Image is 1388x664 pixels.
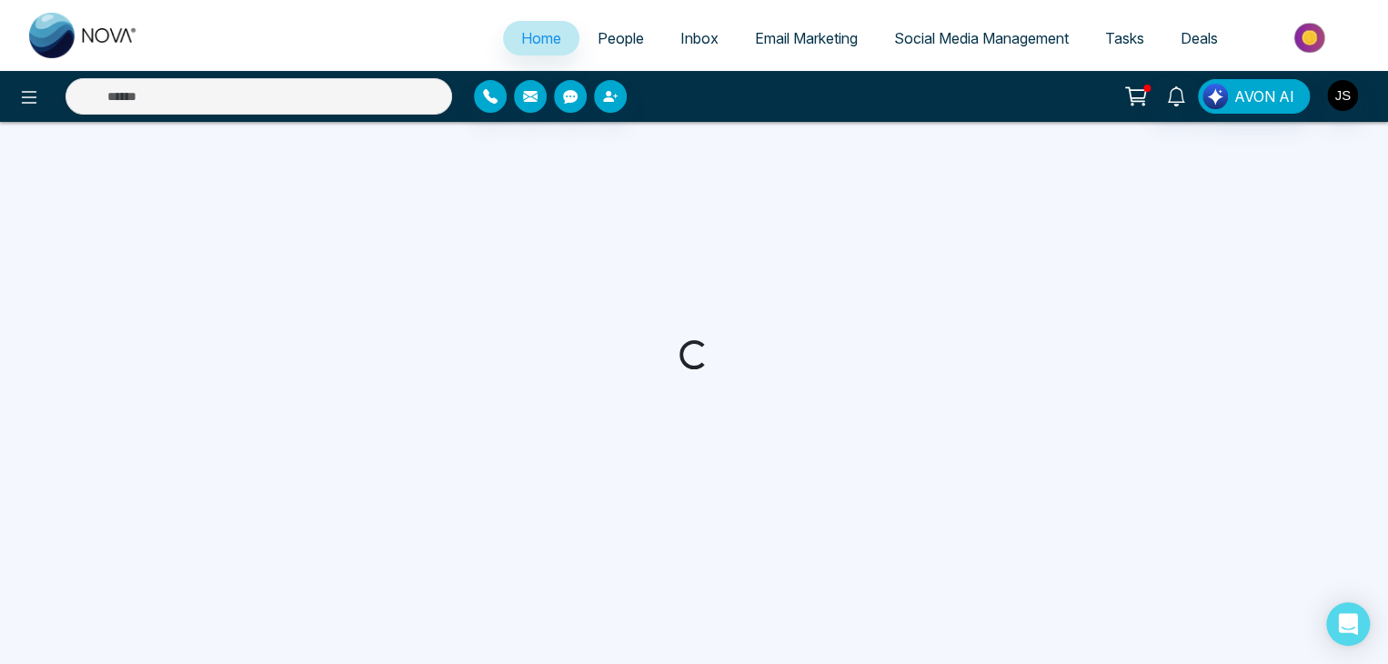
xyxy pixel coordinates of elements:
[1105,29,1144,47] span: Tasks
[503,21,579,55] a: Home
[579,21,662,55] a: People
[1234,86,1294,107] span: AVON AI
[755,29,858,47] span: Email Marketing
[29,13,138,58] img: Nova CRM Logo
[1087,21,1162,55] a: Tasks
[1245,17,1377,58] img: Market-place.gif
[1162,21,1236,55] a: Deals
[894,29,1069,47] span: Social Media Management
[1202,84,1228,109] img: Lead Flow
[1327,80,1358,111] img: User Avatar
[598,29,644,47] span: People
[876,21,1087,55] a: Social Media Management
[737,21,876,55] a: Email Marketing
[1181,29,1218,47] span: Deals
[521,29,561,47] span: Home
[680,29,719,47] span: Inbox
[662,21,737,55] a: Inbox
[1198,79,1310,114] button: AVON AI
[1326,602,1370,646] div: Open Intercom Messenger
